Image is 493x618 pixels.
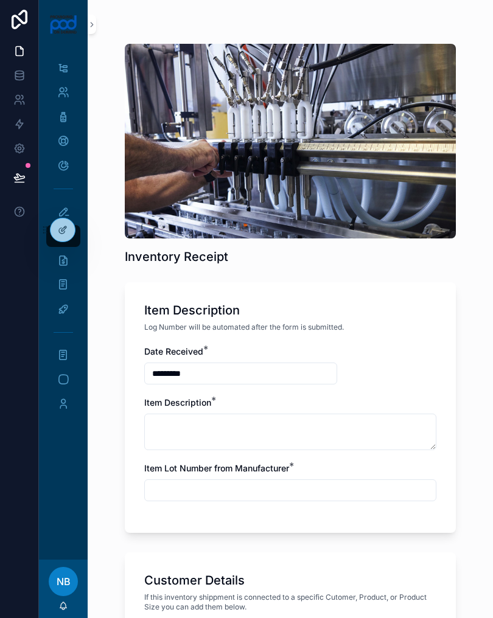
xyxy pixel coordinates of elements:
h1: Inventory Receipt [125,248,228,265]
span: Log Number will be automated after the form is submitted. [144,322,344,332]
span: Item Lot Number from Manufacturer [144,463,289,473]
span: If this inventory shippment is connected to a specific Cutomer, Product, or Product Size you can ... [144,592,436,612]
span: Date Received [144,346,203,356]
span: Item Description [144,397,211,408]
div: scrollable content [39,49,88,431]
img: App logo [49,15,78,34]
h1: Item Description [144,302,240,319]
span: NB [57,574,71,589]
h1: Customer Details [144,572,245,589]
